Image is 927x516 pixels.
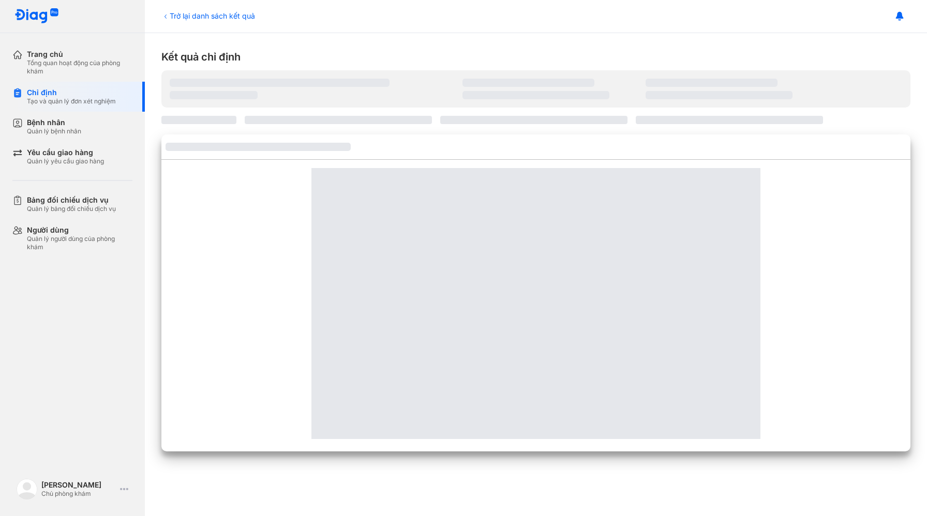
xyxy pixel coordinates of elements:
[17,479,37,499] img: logo
[27,118,81,127] div: Bệnh nhân
[161,10,255,21] div: Trở lại danh sách kết quả
[27,148,104,157] div: Yêu cầu giao hàng
[27,88,116,97] div: Chỉ định
[27,97,116,105] div: Tạo và quản lý đơn xét nghiệm
[27,127,81,135] div: Quản lý bệnh nhân
[161,50,910,64] div: Kết quả chỉ định
[14,8,59,24] img: logo
[27,157,104,165] div: Quản lý yêu cầu giao hàng
[41,480,116,490] div: [PERSON_NAME]
[27,50,132,59] div: Trang chủ
[27,235,132,251] div: Quản lý người dùng của phòng khám
[27,59,132,75] div: Tổng quan hoạt động của phòng khám
[27,225,132,235] div: Người dùng
[41,490,116,498] div: Chủ phòng khám
[27,195,116,205] div: Bảng đối chiếu dịch vụ
[27,205,116,213] div: Quản lý bảng đối chiếu dịch vụ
